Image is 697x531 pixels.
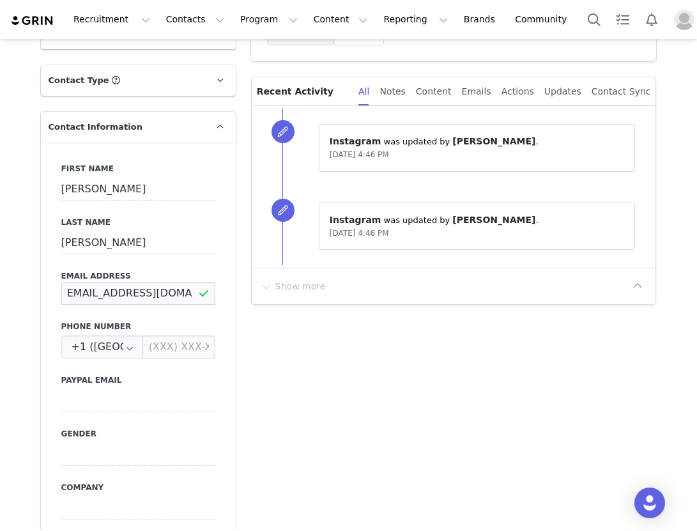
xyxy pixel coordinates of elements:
p: Recent Activity [257,77,348,105]
a: Community [507,5,580,34]
div: Open Intercom Messenger [634,488,665,518]
div: United States [61,335,143,358]
span: [DATE] 4:46 PM [330,150,389,159]
p: ⁨ ⁩ was updated by ⁨ ⁩. [330,213,625,227]
button: Notifications [638,5,666,34]
input: Email Address [61,282,215,305]
p: ⁨ ⁩ was updated by ⁨ ⁩. [330,135,625,148]
span: Instagram [330,215,381,225]
span: [PERSON_NAME] [452,215,535,225]
body: Rich Text Area. Press ALT-0 for help. [10,10,361,24]
label: Last Name [61,217,215,228]
div: All [358,77,369,106]
span: [DATE] 4:46 PM [330,229,389,238]
button: Contacts [158,5,232,34]
input: (XXX) XXX-XXXX [142,335,215,358]
div: Contact Sync [592,77,651,106]
a: Tasks [609,5,637,34]
div: Notes [379,77,405,106]
div: Content [416,77,452,106]
label: Gender [61,428,215,440]
label: Phone Number [61,321,215,332]
div: Updates [544,77,581,106]
input: Country [61,335,143,358]
button: Recruitment [66,5,158,34]
button: Content [306,5,376,34]
span: Contact Type [49,74,109,87]
button: Search [580,5,608,34]
label: Email Address [61,270,215,282]
img: grin logo [10,15,55,27]
button: Program [233,5,305,34]
span: [PERSON_NAME] [452,136,535,146]
span: Instagram [330,136,381,146]
a: Brands [456,5,507,34]
div: Actions [502,77,534,106]
label: Company [61,482,215,493]
span: Contact Information [49,121,142,134]
label: Paypal Email [61,374,215,386]
img: placeholder-profile.jpg [674,10,694,30]
div: Emails [462,77,491,106]
button: Show more [259,276,326,296]
button: Reporting [376,5,455,34]
label: First Name [61,163,215,174]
